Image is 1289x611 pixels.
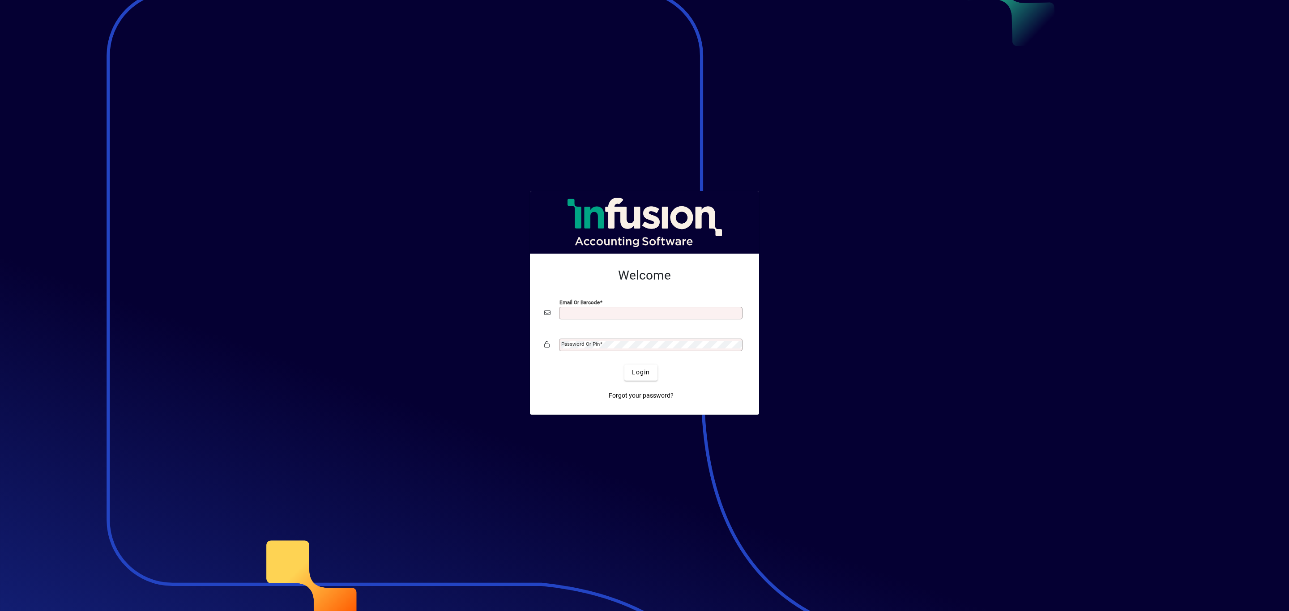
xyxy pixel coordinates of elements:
[605,388,677,404] a: Forgot your password?
[561,341,600,347] mat-label: Password or Pin
[609,391,674,400] span: Forgot your password?
[624,365,657,381] button: Login
[632,368,650,377] span: Login
[559,299,600,305] mat-label: Email or Barcode
[544,268,745,283] h2: Welcome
